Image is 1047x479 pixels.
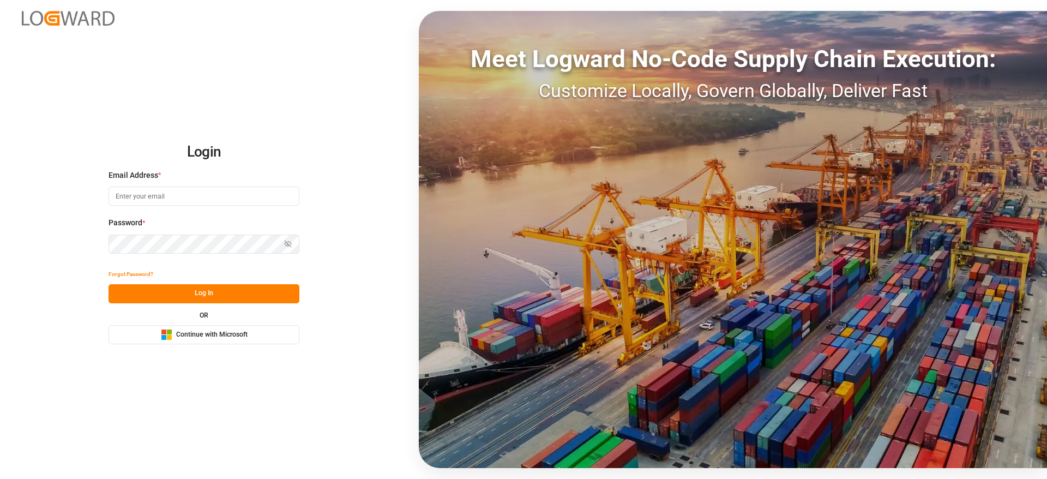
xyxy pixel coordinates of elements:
[109,325,299,344] button: Continue with Microsoft
[22,11,115,26] img: Logward_new_orange.png
[176,330,248,340] span: Continue with Microsoft
[109,265,153,284] button: Forgot Password?
[109,284,299,303] button: Log In
[200,312,208,319] small: OR
[109,187,299,206] input: Enter your email
[109,135,299,170] h2: Login
[109,217,142,229] span: Password
[419,77,1047,105] div: Customize Locally, Govern Globally, Deliver Fast
[419,41,1047,77] div: Meet Logward No-Code Supply Chain Execution:
[109,170,158,181] span: Email Address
